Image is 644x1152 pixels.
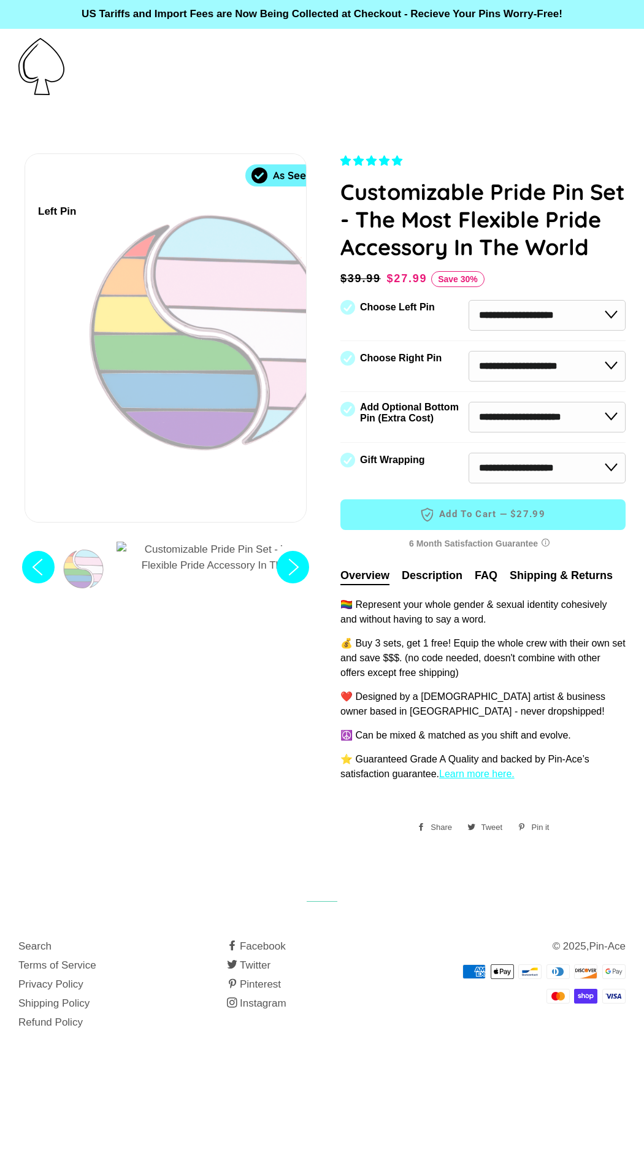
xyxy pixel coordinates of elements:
[340,532,626,555] div: 6 Month Satisfaction Guarantee
[360,402,463,424] label: Add Optional Bottom Pin (Extra Cost)
[18,997,90,1009] a: Shipping Policy
[340,155,405,167] span: 4.83 stars
[510,567,613,584] button: Shipping & Returns
[273,541,313,599] button: Next slide
[340,689,626,719] p: ❤️ Designed by a [DEMOGRAPHIC_DATA] artist & business owner based in [GEOGRAPHIC_DATA] - never dr...
[18,959,96,971] a: Terms of Service
[18,541,58,599] button: Previous slide
[18,1016,83,1028] a: Refund Policy
[117,542,342,574] img: Customizable Pride Pin Set - The Most Flexible Pride Accessory In The World
[402,567,462,584] button: Description
[227,940,286,952] a: Facebook
[359,507,607,523] span: Add to Cart —
[360,302,435,313] label: Choose Left Pin
[340,752,626,781] p: ⭐️ Guaranteed Grade A Quality and backed by Pin-Ace’s satisfaction guarantee.
[340,499,626,530] button: Add to Cart —$27.99
[18,940,52,952] a: Search
[589,940,626,952] a: Pin-Ace
[431,271,485,287] span: Save 30%
[113,541,346,580] button: Customizable Pride Pin Set - The Most Flexible Pride Accessory In The World
[340,728,626,743] p: ☮️ Can be mixed & matched as you shift and evolve.
[340,178,626,261] h1: Customizable Pride Pin Set - The Most Flexible Pride Accessory In The World
[227,978,281,990] a: Pinterest
[439,769,515,779] a: Learn more here.
[340,567,389,585] button: Overview
[340,636,626,680] p: 💰 Buy 3 sets, get 1 free! Equip the whole crew with their own set and save $$$. (no code needed, ...
[227,997,286,1009] a: Instagram
[18,38,64,95] img: Pin-Ace
[431,818,458,837] span: Share
[340,597,626,627] p: 🏳️‍🌈 Represent your whole gender & sexual identity cohesively and without having to say a word.
[360,455,424,466] label: Gift Wrapping
[435,939,626,955] p: © 2025,
[227,959,270,971] a: Twitter
[532,818,556,837] span: Pin it
[475,567,497,584] button: FAQ
[360,353,442,364] label: Choose Right Pin
[481,818,508,837] span: Tweet
[387,272,427,285] span: $27.99
[340,272,381,285] span: $39.99
[510,509,545,520] span: $27.99
[18,978,83,990] a: Privacy Policy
